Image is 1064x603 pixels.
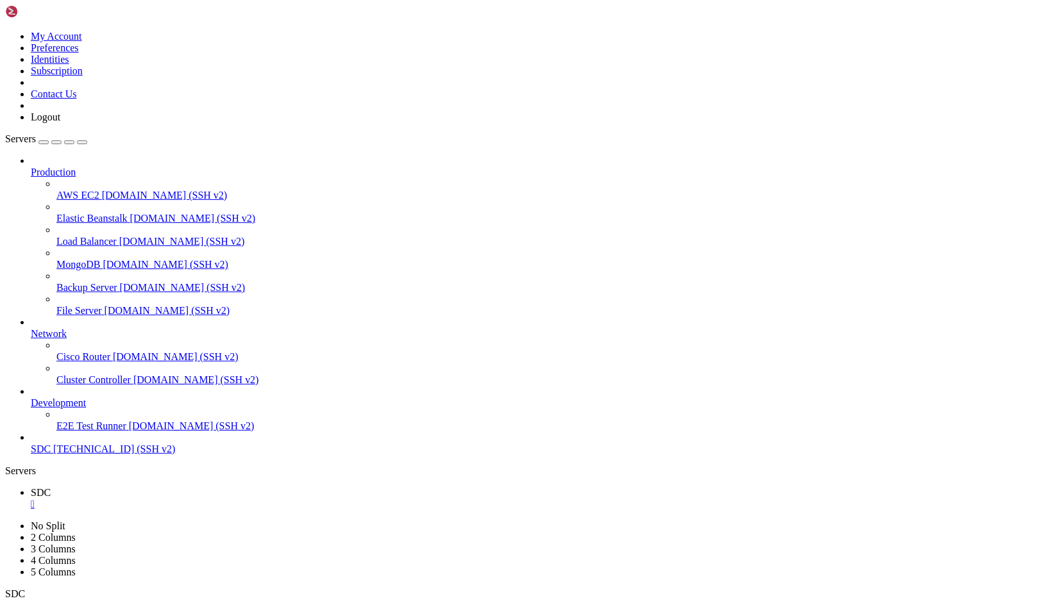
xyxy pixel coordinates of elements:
span: [DOMAIN_NAME] (SSH v2) [105,305,230,316]
li: Development [31,386,1059,432]
a: Identities [31,54,69,65]
x-row: Memory usage: 35% IPv4 address for eth0: [TECHNICAL_ID] [5,114,897,125]
div: (32, 37) [178,408,183,419]
x-row: * Strictly confined Kubernetes makes edge and IoT secure. Learn how MicroK8s [5,147,897,158]
a: Network [31,328,1059,340]
li: Cisco Router [DOMAIN_NAME] (SSH v2) [56,340,1059,363]
span: [DOMAIN_NAME] (SSH v2) [113,351,239,362]
x-row: Swap usage: 0% [5,125,897,136]
span: Backup Server [56,282,117,293]
x-row: Usage of /: 65.3% of 98.05GB Users logged in: 0 [5,103,897,114]
x-row: [URL][DOMAIN_NAME] [5,179,897,190]
x-row: 8 additional security updates can be applied with ESM Apps. [5,256,897,267]
a:  [31,499,1059,510]
li: E2E Test Runner [DOMAIN_NAME] (SSH v2) [56,409,1059,432]
a: 2 Columns [31,532,76,543]
span: [DOMAIN_NAME] (SSH v2) [103,259,228,270]
li: Production [31,155,1059,317]
a: 3 Columns [31,543,76,554]
x-row: * Support: [URL][DOMAIN_NAME] [5,49,897,60]
x-row: 1 updates could not be installed automatically. For more details, [5,332,897,343]
a: Development [31,397,1059,409]
li: Load Balancer [DOMAIN_NAME] (SSH v2) [56,224,1059,247]
x-row: * Management: [URL][DOMAIN_NAME] [5,38,897,49]
a: My Account [31,31,82,42]
a: Logout [31,112,60,122]
span: SDC [31,487,51,498]
li: Cluster Controller [DOMAIN_NAME] (SSH v2) [56,363,1059,386]
x-row: [PERSON_NAME]@iZl4v8ptwcx20uqzkuwxonZ:~$ [5,408,897,419]
a: Load Balancer [DOMAIN_NAME] (SSH v2) [56,236,1059,247]
div: Servers [5,465,1059,477]
a: Preferences [31,42,79,53]
a: 4 Columns [31,555,76,566]
a: AWS EC2 [DOMAIN_NAME] (SSH v2) [56,190,1059,201]
a: 5 Columns [31,566,76,577]
x-row: Last login: [DATE] from [TECHNICAL_ID] [5,397,897,408]
a: SDC [31,487,1059,510]
x-row: Learn more about enabling ESM Apps service at [URL][DOMAIN_NAME] [5,267,897,277]
span: Servers [5,133,36,144]
span: Cisco Router [56,351,110,362]
a: File Server [DOMAIN_NAME] (SSH v2) [56,305,1059,317]
a: Backup Server [DOMAIN_NAME] (SSH v2) [56,282,1059,293]
li: SDC [TECHNICAL_ID] (SSH v2) [31,432,1059,455]
span: [DOMAIN_NAME] (SSH v2) [119,236,245,247]
span: Cluster Controller [56,374,131,385]
li: Backup Server [DOMAIN_NAME] (SSH v2) [56,270,1059,293]
x-row: New release '24.04.3 LTS' available. [5,288,897,299]
span: Production [31,167,76,178]
x-row: Welcome to Ubuntu 22.04.5 LTS (GNU/Linux 5.15.0-140-generic x86_64) [5,5,897,16]
span: MongoDB [56,259,100,270]
img: Shellngn [5,5,79,18]
x-row: Welcome to Alibaba Cloud Elastic Compute Service ! [5,376,897,386]
span: Development [31,397,86,408]
span: Load Balancer [56,236,117,247]
x-row: see /var/log/unattended-upgrades/unattended-upgrades.log [5,343,897,354]
a: Cisco Router [DOMAIN_NAME] (SSH v2) [56,351,1059,363]
li: Elastic Beanstalk [DOMAIN_NAME] (SSH v2) [56,201,1059,224]
span: E2E Test Runner [56,420,126,431]
span: [TECHNICAL_ID] (SSH v2) [53,443,175,454]
span: SDC [5,588,25,599]
a: Contact Us [31,88,77,99]
li: Network [31,317,1059,386]
x-row: 8 updates can be applied immediately. [5,223,897,234]
a: Elastic Beanstalk [DOMAIN_NAME] (SSH v2) [56,213,1059,224]
x-row: System load: 0.75 Processes: 266 [5,92,897,103]
span: [DOMAIN_NAME] (SSH v2) [102,190,228,201]
a: Cluster Controller [DOMAIN_NAME] (SSH v2) [56,374,1059,386]
a: Subscription [31,65,83,76]
a: E2E Test Runner [DOMAIN_NAME] (SSH v2) [56,420,1059,432]
span: File Server [56,305,102,316]
x-row: Run 'do-release-upgrade' to upgrade to it. [5,299,897,310]
x-row: System information as of [DATE] [5,70,897,81]
x-row: Expanded Security Maintenance for Applications is not enabled. [5,201,897,212]
a: No Split [31,520,65,531]
span: Network [31,328,67,339]
span: Elastic Beanstalk [56,213,128,224]
span: SDC [31,443,51,454]
li: MongoDB [DOMAIN_NAME] (SSH v2) [56,247,1059,270]
span: [DOMAIN_NAME] (SSH v2) [120,282,246,293]
span: [DOMAIN_NAME] (SSH v2) [129,420,255,431]
x-row: just raised the bar for easy, resilient and secure K8s cluster deployment. [5,158,897,169]
a: MongoDB [DOMAIN_NAME] (SSH v2) [56,259,1059,270]
li: AWS EC2 [DOMAIN_NAME] (SSH v2) [56,178,1059,201]
a: Servers [5,133,87,144]
a: SDC [TECHNICAL_ID] (SSH v2) [31,443,1059,455]
x-row: * Documentation: [URL][DOMAIN_NAME] [5,27,897,38]
span: [DOMAIN_NAME] (SSH v2) [133,374,259,385]
li: File Server [DOMAIN_NAME] (SSH v2) [56,293,1059,317]
span: AWS EC2 [56,190,99,201]
a: Production [31,167,1059,178]
x-row: To see these additional updates run: apt list --upgradable [5,234,897,245]
span: [DOMAIN_NAME] (SSH v2) [130,213,256,224]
